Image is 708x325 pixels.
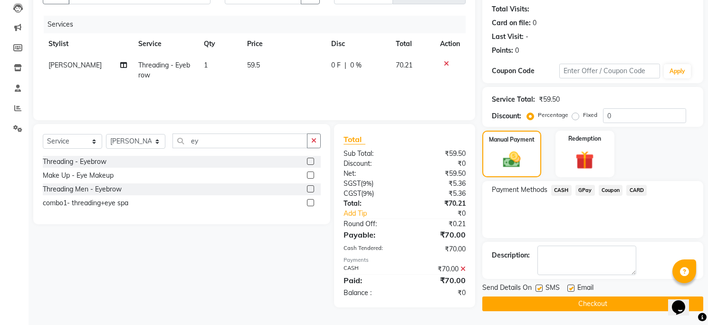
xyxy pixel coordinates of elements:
[404,288,473,298] div: ₹0
[575,185,595,196] span: GPay
[515,46,519,56] div: 0
[344,134,365,144] span: Total
[492,185,547,195] span: Payment Methods
[336,209,416,219] a: Add Tip
[404,229,473,240] div: ₹70.00
[325,33,390,55] th: Disc
[344,189,361,198] span: CGST
[331,60,341,70] span: 0 F
[568,134,601,143] label: Redemption
[545,283,560,295] span: SMS
[390,33,434,55] th: Total
[404,219,473,229] div: ₹0.21
[43,157,106,167] div: Threading - Eyebrow
[241,33,325,55] th: Price
[538,111,568,119] label: Percentage
[577,283,593,295] span: Email
[336,219,405,229] div: Round Off:
[498,150,526,170] img: _cash.svg
[336,264,405,274] div: CASH
[489,135,535,144] label: Manual Payment
[492,250,530,260] div: Description:
[204,61,208,69] span: 1
[336,275,405,286] div: Paid:
[404,149,473,159] div: ₹59.50
[626,185,647,196] span: CARD
[336,159,405,169] div: Discount:
[336,169,405,179] div: Net:
[416,209,473,219] div: ₹0
[583,111,597,119] label: Fixed
[172,134,307,148] input: Search or Scan
[198,33,241,55] th: Qty
[43,198,128,208] div: combo1- threading+eye spa
[404,199,473,209] div: ₹70.21
[533,18,536,28] div: 0
[43,171,114,181] div: Make Up - Eye Makeup
[404,264,473,274] div: ₹70.00
[396,61,412,69] span: 70.21
[559,64,660,78] input: Enter Offer / Coupon Code
[404,275,473,286] div: ₹70.00
[482,283,532,295] span: Send Details On
[404,159,473,169] div: ₹0
[492,18,531,28] div: Card on file:
[336,229,405,240] div: Payable:
[336,149,405,159] div: Sub Total:
[336,189,405,199] div: ( )
[492,66,559,76] div: Coupon Code
[336,179,405,189] div: ( )
[363,190,372,197] span: 9%
[434,33,466,55] th: Action
[404,179,473,189] div: ₹5.36
[44,16,473,33] div: Services
[526,32,528,42] div: -
[551,185,572,196] span: CASH
[48,61,102,69] span: [PERSON_NAME]
[570,149,600,172] img: _gift.svg
[336,244,405,254] div: Cash Tendered:
[492,95,535,105] div: Service Total:
[664,64,691,78] button: Apply
[404,169,473,179] div: ₹59.50
[344,256,466,264] div: Payments
[43,33,133,55] th: Stylist
[43,184,122,194] div: Threading Men - Eyebrow
[344,60,346,70] span: |
[668,287,698,315] iframe: chat widget
[599,185,623,196] span: Coupon
[336,288,405,298] div: Balance :
[344,179,361,188] span: SGST
[138,61,190,79] span: Threading - Eyebrow
[492,32,524,42] div: Last Visit:
[247,61,260,69] span: 59.5
[482,296,703,311] button: Checkout
[492,4,529,14] div: Total Visits:
[539,95,560,105] div: ₹59.50
[404,189,473,199] div: ₹5.36
[336,199,405,209] div: Total:
[133,33,198,55] th: Service
[363,180,372,187] span: 9%
[350,60,362,70] span: 0 %
[404,244,473,254] div: ₹70.00
[492,111,521,121] div: Discount:
[492,46,513,56] div: Points:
